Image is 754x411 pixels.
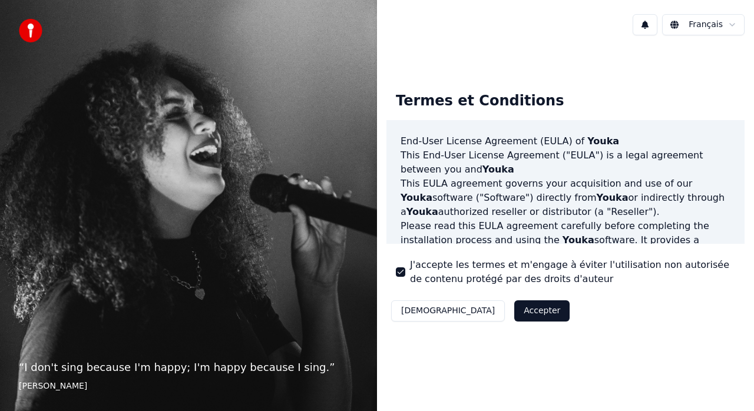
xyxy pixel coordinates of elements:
[482,164,514,175] span: Youka
[406,206,438,217] span: Youka
[401,219,730,276] p: Please read this EULA agreement carefully before completing the installation process and using th...
[391,300,505,321] button: [DEMOGRAPHIC_DATA]
[401,177,730,219] p: This EULA agreement governs your acquisition and use of our software ("Software") directly from o...
[587,135,619,147] span: Youka
[386,82,573,120] div: Termes et Conditions
[410,258,735,286] label: J'accepte les termes et m'engage à éviter l'utilisation non autorisée de contenu protégé par des ...
[597,192,629,203] span: Youka
[401,148,730,177] p: This End-User License Agreement ("EULA") is a legal agreement between you and
[19,19,42,42] img: youka
[19,380,358,392] footer: [PERSON_NAME]
[401,134,730,148] h3: End-User License Agreement (EULA) of
[401,192,432,203] span: Youka
[514,300,570,321] button: Accepter
[19,359,358,376] p: “ I don't sing because I'm happy; I'm happy because I sing. ”
[563,234,594,246] span: Youka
